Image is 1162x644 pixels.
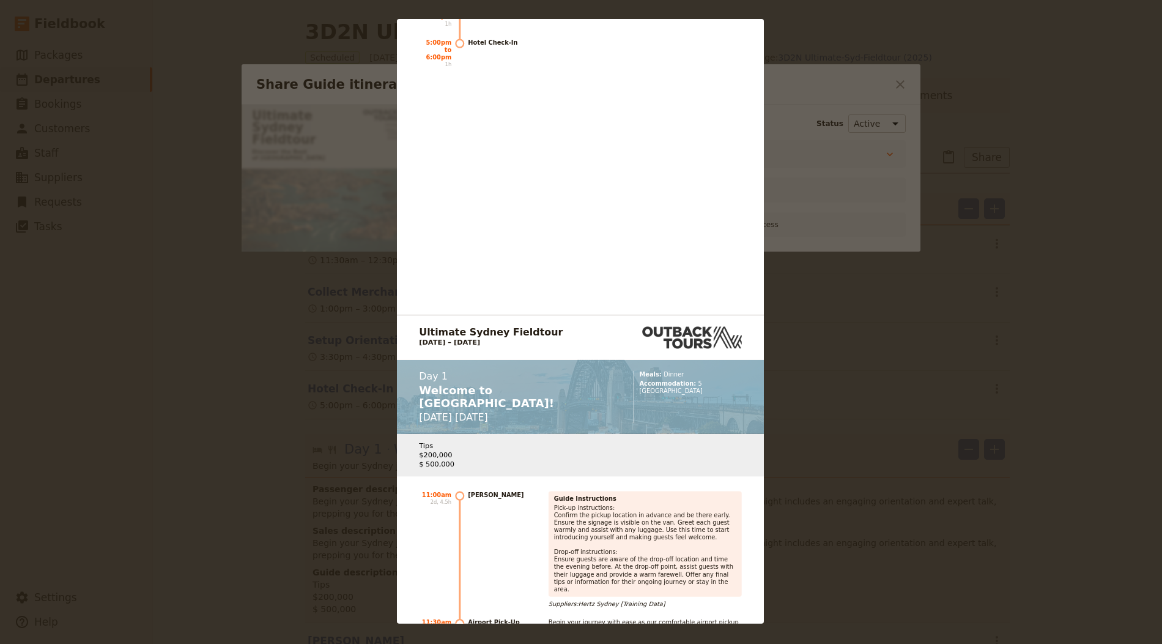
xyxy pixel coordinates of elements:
[422,492,451,498] span: 11:00am
[419,442,454,469] span: Tips $200,000 $ 500,000
[419,412,455,423] span: [DATE]
[640,380,703,394] span: 5 [GEOGRAPHIC_DATA]
[455,412,488,423] span: [DATE]
[419,499,451,506] span: 2d, 4.5h
[419,327,563,338] h1: Ultimate Sydney Fieldtour
[468,39,537,46] h3: Hotel Check-In
[422,619,451,641] span: 11:30am to 1:00pm
[549,601,742,608] p: Suppliers: Hertz Sydney [Training Data]
[640,380,742,395] div: Accommodation:
[554,504,735,593] span: Pick-up instructions: Confirm the pickup location in advance and be there early. Ensure the signa...
[642,327,741,349] img: Outback Tours logo
[426,39,451,61] span: 5:00pm to 6:00pm
[554,495,736,503] h4: Guide Instructions
[549,619,742,641] p: Begin your journey with ease as our comfortable airport pickup service ensures a hassle-free tran...
[664,371,684,378] span: Dinner
[419,61,451,69] span: 1h
[419,338,480,346] span: [DATE] – [DATE]
[419,384,554,410] span: Welcome to [GEOGRAPHIC_DATA]!
[468,492,537,608] h3: [PERSON_NAME]
[419,371,589,382] span: Day 1
[640,371,742,378] div: Meals:
[419,20,451,28] span: 1h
